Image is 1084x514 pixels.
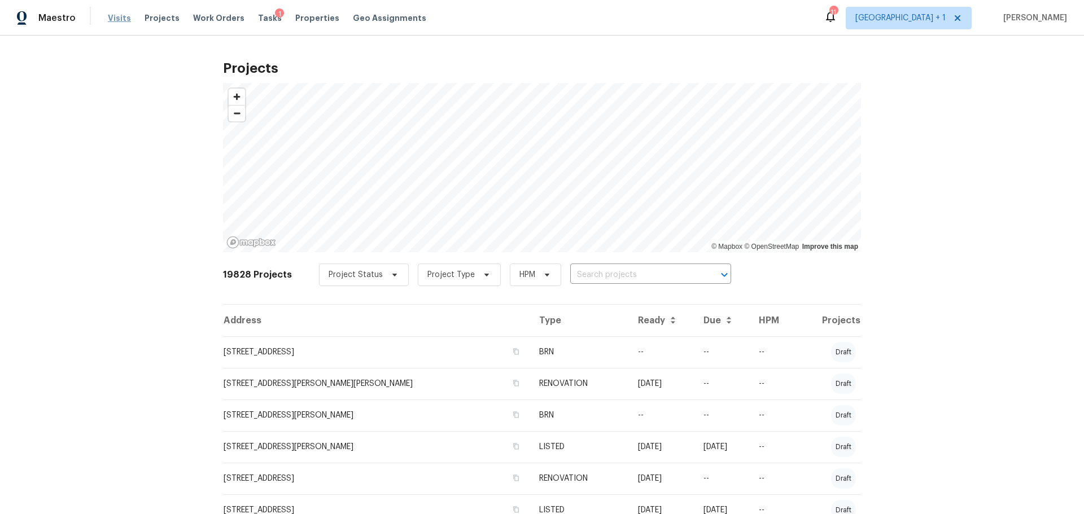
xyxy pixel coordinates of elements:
td: [STREET_ADDRESS][PERSON_NAME] [223,399,530,431]
td: -- [750,431,794,463]
td: -- [750,463,794,494]
span: Zoom out [229,106,245,121]
td: RENOVATION [530,368,628,399]
th: Due [694,305,749,336]
a: Mapbox [711,243,742,251]
td: [STREET_ADDRESS][PERSON_NAME][PERSON_NAME] [223,368,530,399]
button: Zoom out [229,105,245,121]
td: [STREET_ADDRESS] [223,463,530,494]
th: Type [530,305,628,336]
div: 1 [275,8,284,20]
a: OpenStreetMap [744,243,799,251]
h2: Projects [223,63,861,74]
th: Ready [629,305,695,336]
span: Geo Assignments [353,12,426,24]
span: Maestro [38,12,76,24]
a: Improve this map [802,243,858,251]
span: Work Orders [193,12,244,24]
td: -- [750,336,794,368]
td: [DATE] [629,431,695,463]
th: Projects [794,305,861,336]
td: [STREET_ADDRESS][PERSON_NAME] [223,431,530,463]
span: Projects [145,12,180,24]
button: Copy Address [511,378,521,388]
input: Search projects [570,266,700,284]
a: Mapbox homepage [226,236,276,249]
h2: 19828 Projects [223,269,292,280]
td: BRN [530,399,628,431]
div: draft [831,437,856,457]
div: draft [831,342,856,362]
th: Address [223,305,530,336]
span: Tasks [258,14,282,22]
td: [STREET_ADDRESS] [223,336,530,368]
canvas: Map [223,83,861,252]
button: Copy Address [511,441,521,451]
button: Copy Address [511,410,521,420]
span: [PERSON_NAME] [999,12,1067,24]
td: BRN [530,336,628,368]
span: Project Status [329,269,383,280]
td: [DATE] [629,368,695,399]
span: [GEOGRAPHIC_DATA] + 1 [855,12,946,24]
td: LISTED [530,431,628,463]
button: Copy Address [511,346,521,357]
td: -- [694,399,749,431]
button: Open [716,267,732,283]
span: Properties [295,12,339,24]
td: [DATE] [694,431,749,463]
td: -- [629,399,695,431]
td: -- [750,368,794,399]
td: -- [629,336,695,368]
div: draft [831,468,856,489]
button: Copy Address [511,473,521,483]
span: Project Type [427,269,475,280]
th: HPM [750,305,794,336]
div: draft [831,374,856,394]
td: -- [694,368,749,399]
span: Visits [108,12,131,24]
div: 11 [829,7,837,18]
td: [DATE] [629,463,695,494]
div: draft [831,405,856,425]
td: -- [694,463,749,494]
button: Zoom in [229,89,245,105]
td: -- [750,399,794,431]
td: -- [694,336,749,368]
span: HPM [519,269,535,280]
td: RENOVATION [530,463,628,494]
